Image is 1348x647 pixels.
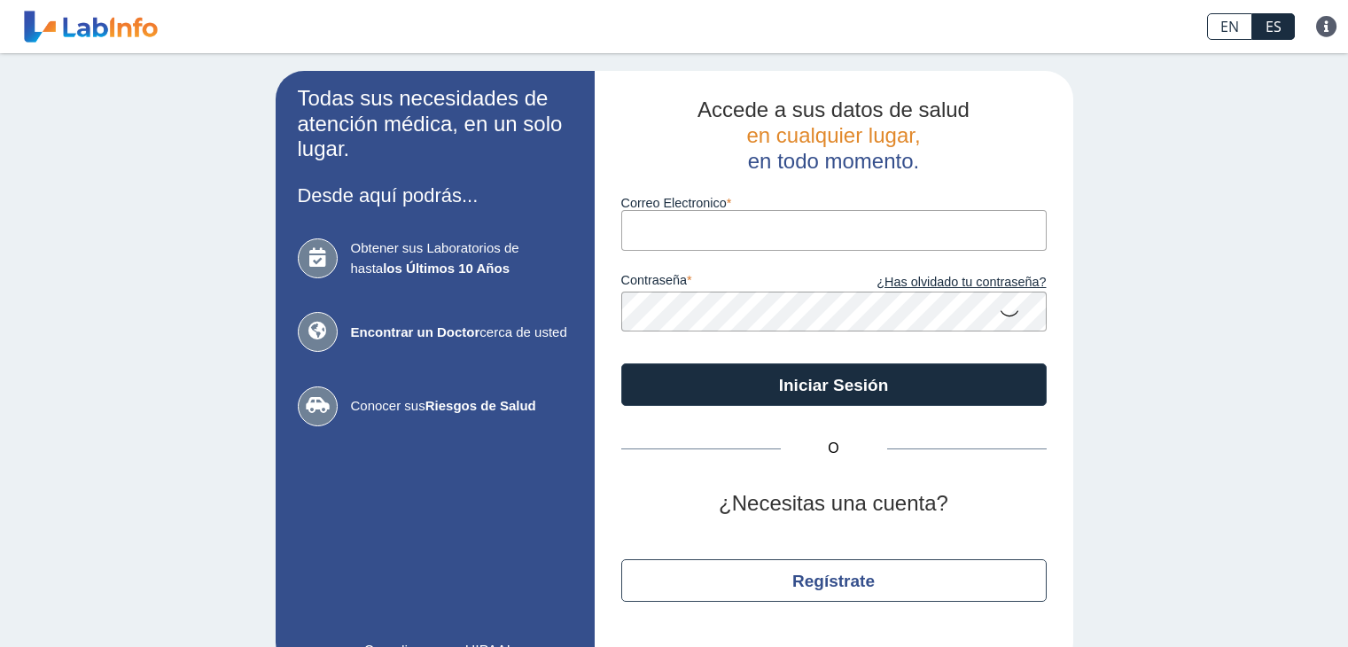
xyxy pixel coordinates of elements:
button: Iniciar Sesión [621,363,1047,406]
h2: Todas sus necesidades de atención médica, en un solo lugar. [298,86,573,162]
label: Correo Electronico [621,196,1047,210]
span: Accede a sus datos de salud [697,97,970,121]
b: Encontrar un Doctor [351,324,480,339]
span: cerca de usted [351,323,573,343]
span: en todo momento. [748,149,919,173]
span: Conocer sus [351,396,573,417]
h2: ¿Necesitas una cuenta? [621,491,1047,517]
a: ¿Has olvidado tu contraseña? [834,273,1047,292]
button: Regístrate [621,559,1047,602]
a: ES [1252,13,1295,40]
h3: Desde aquí podrás... [298,184,573,207]
label: contraseña [621,273,834,292]
span: en cualquier lugar, [746,123,920,147]
a: EN [1207,13,1252,40]
b: los Últimos 10 Años [383,261,510,276]
span: Obtener sus Laboratorios de hasta [351,238,573,278]
span: O [781,438,887,459]
b: Riesgos de Salud [425,398,536,413]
